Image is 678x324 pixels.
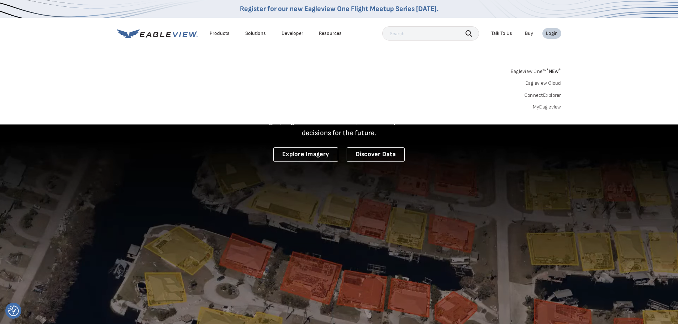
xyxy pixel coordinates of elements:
input: Search [382,26,479,41]
a: Explore Imagery [273,147,338,162]
a: Eagleview Cloud [525,80,561,86]
a: Register for our new Eagleview One Flight Meetup Series [DATE]. [240,5,438,13]
a: MyEagleview [533,104,561,110]
div: Login [546,30,558,37]
div: Products [210,30,230,37]
img: Revisit consent button [8,306,19,316]
a: Developer [282,30,303,37]
a: ConnectExplorer [524,92,561,99]
div: Resources [319,30,342,37]
button: Consent Preferences [8,306,19,316]
div: Solutions [245,30,266,37]
a: Discover Data [347,147,405,162]
span: NEW [546,68,561,74]
div: Talk To Us [491,30,512,37]
a: Buy [525,30,533,37]
a: Eagleview One™*NEW* [511,66,561,74]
